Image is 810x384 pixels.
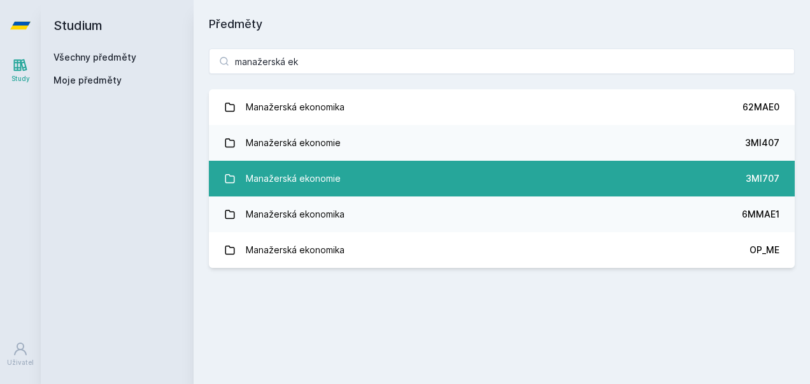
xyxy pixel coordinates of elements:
a: Manažerská ekonomika 62MAE0 [209,89,795,125]
div: Manažerská ekonomika [246,202,345,227]
a: Manažerská ekonomika OP_ME [209,232,795,268]
a: Manažerská ekonomika 6MMAE1 [209,196,795,232]
div: Manažerská ekonomie [246,130,341,156]
div: OP_ME [750,244,779,256]
div: Manažerská ekonomie [246,166,341,191]
div: Study [11,74,30,84]
a: Manažerská ekonomie 3MI407 [209,125,795,161]
div: 62MAE0 [742,101,779,114]
a: Study [3,51,38,90]
div: 6MMAE1 [742,208,779,221]
div: 3MI707 [746,172,779,185]
div: 3MI407 [745,137,779,149]
span: Moje předměty [53,74,122,87]
a: Všechny předměty [53,52,136,63]
h1: Předměty [209,15,795,33]
input: Název nebo ident předmětu… [209,48,795,74]
div: Manažerská ekonomika [246,237,345,263]
div: Uživatel [7,358,34,367]
a: Manažerská ekonomie 3MI707 [209,161,795,196]
a: Uživatel [3,335,38,374]
div: Manažerská ekonomika [246,94,345,120]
